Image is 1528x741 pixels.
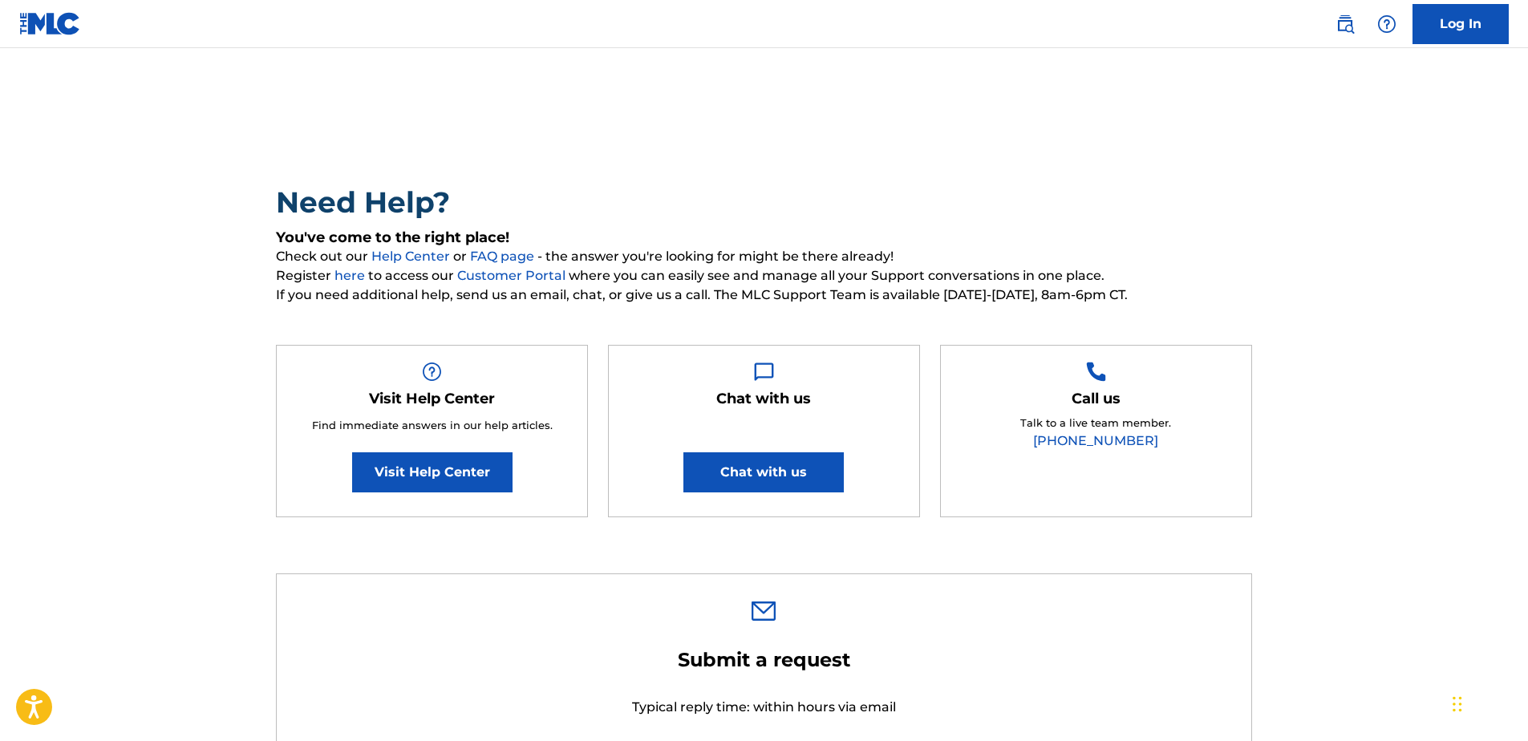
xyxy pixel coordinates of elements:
[1033,433,1158,448] a: [PHONE_NUMBER]
[276,184,1252,221] h2: Need Help?
[371,249,453,264] a: Help Center
[276,247,1252,266] span: Check out our or - the answer you're looking for might be there already!
[276,285,1252,305] span: If you need additional help, send us an email, chat, or give us a call. The MLC Support Team is a...
[352,452,513,492] a: Visit Help Center
[1412,4,1509,44] a: Log In
[632,699,896,715] span: Typical reply time: within hours via email
[334,268,368,283] a: here
[571,648,956,672] h2: Submit a request
[1335,14,1355,34] img: search
[1448,664,1528,741] iframe: Chat Widget
[369,390,495,408] h5: Visit Help Center
[457,268,569,283] a: Customer Portal
[1329,8,1361,40] a: Public Search
[752,601,776,621] img: 0ff00501b51b535a1dc6.svg
[470,249,537,264] a: FAQ page
[1377,14,1396,34] img: help
[754,362,774,382] img: Help Box Image
[422,362,442,382] img: Help Box Image
[716,390,811,408] h5: Chat with us
[19,12,81,35] img: MLC Logo
[1020,415,1171,431] p: Talk to a live team member.
[1072,390,1121,408] h5: Call us
[312,419,553,431] span: Find immediate answers in our help articles.
[1371,8,1403,40] div: Help
[1086,362,1106,382] img: Help Box Image
[683,452,844,492] button: Chat with us
[1453,680,1462,728] div: Drag
[276,266,1252,285] span: Register to access our where you can easily see and manage all your Support conversations in one ...
[276,229,1252,247] h5: You've come to the right place!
